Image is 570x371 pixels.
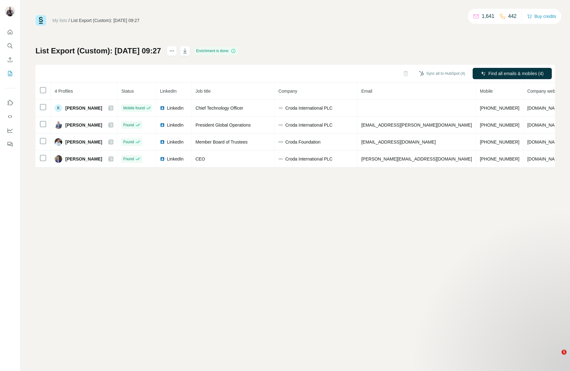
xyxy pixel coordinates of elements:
button: Sync all to HubSpot (4) [415,69,470,78]
span: [PHONE_NUMBER] [480,123,519,128]
p: 1,641 [482,13,494,20]
span: Croda International PLC [285,156,332,162]
button: Dashboard [5,125,15,136]
span: [EMAIL_ADDRESS][PERSON_NAME][DOMAIN_NAME] [361,123,472,128]
span: [EMAIL_ADDRESS][DOMAIN_NAME] [361,139,436,145]
button: Quick start [5,26,15,38]
span: LinkedIn [167,105,183,111]
span: Email [361,89,372,94]
button: Find all emails & mobiles (4) [473,68,552,79]
div: K [55,104,62,112]
span: [DOMAIN_NAME] [527,106,562,111]
span: Status [121,89,134,94]
button: Buy credits [527,12,556,21]
span: Croda International PLC [285,122,332,128]
span: [PERSON_NAME] [65,122,102,128]
span: President Global Operations [195,123,251,128]
button: Enrich CSV [5,54,15,65]
img: Avatar [5,6,15,16]
img: company-logo [278,106,283,111]
span: [PERSON_NAME] [65,156,102,162]
h1: List Export (Custom): [DATE] 09:27 [35,46,161,56]
span: LinkedIn [167,139,183,145]
button: Feedback [5,139,15,150]
button: Search [5,40,15,52]
img: Surfe Logo [35,15,46,26]
p: 442 [508,13,517,20]
span: Job title [195,89,210,94]
li: / [68,17,70,24]
span: [DOMAIN_NAME] [527,156,562,161]
span: [PHONE_NUMBER] [480,139,519,145]
span: Chief Technology Officer [195,106,243,111]
img: LinkedIn logo [160,106,165,111]
img: LinkedIn logo [160,156,165,161]
span: [PERSON_NAME] [65,139,102,145]
img: company-logo [278,156,283,161]
span: CEO [195,156,205,161]
span: Find all emails & mobiles (4) [488,70,544,77]
span: [PHONE_NUMBER] [480,106,519,111]
span: Member Board of Trustees [195,139,247,145]
span: Company website [527,89,562,94]
div: List Export (Custom): [DATE] 09:27 [71,17,139,24]
button: Use Surfe API [5,111,15,122]
span: Found [123,156,134,162]
span: [PERSON_NAME][EMAIL_ADDRESS][DOMAIN_NAME] [361,156,472,161]
span: Mobile found [123,105,145,111]
button: Use Surfe on LinkedIn [5,97,15,108]
img: LinkedIn logo [160,123,165,128]
span: Croda Foundation [285,139,320,145]
span: LinkedIn [167,156,183,162]
button: My lists [5,68,15,79]
button: actions [167,46,177,56]
span: 1 [562,350,567,355]
span: [PERSON_NAME] [65,105,102,111]
img: company-logo [278,139,283,145]
span: Found [123,122,134,128]
span: Found [123,139,134,145]
span: [PHONE_NUMBER] [480,156,519,161]
div: Enrichment is done [194,47,238,55]
a: My lists [52,18,67,23]
span: LinkedIn [160,89,176,94]
img: company-logo [278,123,283,128]
iframe: Intercom live chat [549,350,564,365]
span: [DOMAIN_NAME] [527,123,562,128]
img: Avatar [55,155,62,163]
img: Avatar [55,121,62,129]
span: Company [278,89,297,94]
span: [DOMAIN_NAME] [527,139,562,145]
img: LinkedIn logo [160,139,165,145]
span: LinkedIn [167,122,183,128]
span: Croda International PLC [285,105,332,111]
span: Mobile [480,89,493,94]
span: 4 Profiles [55,89,73,94]
img: Avatar [55,138,62,146]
